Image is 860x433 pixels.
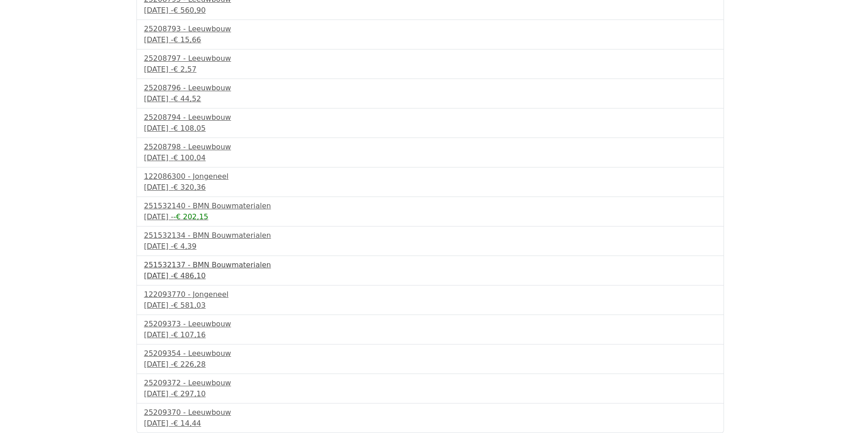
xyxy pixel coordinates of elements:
[144,241,716,252] div: [DATE] -
[144,359,716,370] div: [DATE] -
[144,112,716,134] a: 25208794 - Leeuwbouw[DATE] -€ 108,05
[144,348,716,370] a: 25209354 - Leeuwbouw[DATE] -€ 226,28
[144,24,716,34] div: 25208793 - Leeuwbouw
[144,407,716,418] div: 25209370 - Leeuwbouw
[144,24,716,45] a: 25208793 - Leeuwbouw[DATE] -€ 15,66
[144,407,716,429] a: 25209370 - Leeuwbouw[DATE] -€ 14,44
[144,142,716,153] div: 25208798 - Leeuwbouw
[173,183,205,192] span: € 320,36
[173,242,196,251] span: € 4,39
[144,348,716,359] div: 25209354 - Leeuwbouw
[173,301,205,310] span: € 581,03
[144,319,716,330] div: 25209373 - Leeuwbouw
[144,142,716,163] a: 25208798 - Leeuwbouw[DATE] -€ 100,04
[173,153,205,162] span: € 100,04
[144,83,716,104] a: 25208796 - Leeuwbouw[DATE] -€ 44,52
[173,360,205,369] span: € 226,28
[144,34,716,45] div: [DATE] -
[144,171,716,182] div: 122086300 - Jongeneel
[144,418,716,429] div: [DATE] -
[144,153,716,163] div: [DATE] -
[144,378,716,399] a: 25209372 - Leeuwbouw[DATE] -€ 297,10
[144,330,716,340] div: [DATE] -
[144,171,716,193] a: 122086300 - Jongeneel[DATE] -€ 320,36
[144,53,716,75] a: 25208797 - Leeuwbouw[DATE] -€ 2,57
[173,94,201,103] span: € 44,52
[173,419,201,428] span: € 14,44
[144,83,716,93] div: 25208796 - Leeuwbouw
[144,230,716,241] div: 251532134 - BMN Bouwmaterialen
[173,65,196,74] span: € 2,57
[144,201,716,212] div: 251532140 - BMN Bouwmaterialen
[144,53,716,64] div: 25208797 - Leeuwbouw
[144,123,716,134] div: [DATE] -
[173,124,205,133] span: € 108,05
[144,260,716,271] div: 251532137 - BMN Bouwmaterialen
[144,230,716,252] a: 251532134 - BMN Bouwmaterialen[DATE] -€ 4,39
[144,271,716,281] div: [DATE] -
[144,201,716,222] a: 251532140 - BMN Bouwmaterialen[DATE] --€ 202,15
[144,93,716,104] div: [DATE] -
[173,212,208,221] span: -€ 202,15
[144,319,716,340] a: 25209373 - Leeuwbouw[DATE] -€ 107,16
[144,182,716,193] div: [DATE] -
[173,389,205,398] span: € 297,10
[144,64,716,75] div: [DATE] -
[144,289,716,300] div: 122093770 - Jongeneel
[144,289,716,311] a: 122093770 - Jongeneel[DATE] -€ 581,03
[144,112,716,123] div: 25208794 - Leeuwbouw
[173,6,205,15] span: € 560,90
[144,260,716,281] a: 251532137 - BMN Bouwmaterialen[DATE] -€ 486,10
[144,389,716,399] div: [DATE] -
[144,5,716,16] div: [DATE] -
[173,271,205,280] span: € 486,10
[144,300,716,311] div: [DATE] -
[173,330,205,339] span: € 107,16
[144,212,716,222] div: [DATE] -
[173,35,201,44] span: € 15,66
[144,378,716,389] div: 25209372 - Leeuwbouw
